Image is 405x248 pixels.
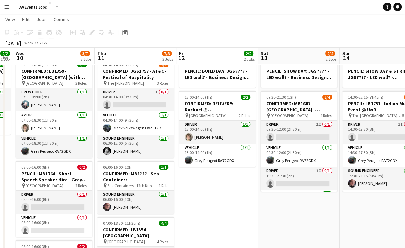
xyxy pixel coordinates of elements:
[179,91,256,167] app-job-card: 13:00-14:00 (1h)2/2CONFIRMED: DELIVERY: Rachael @ [GEOGRAPHIC_DATA] [GEOGRAPHIC_DATA]2 RolesDrive...
[16,170,92,183] h3: PENCIL: MB1764 - Short Speech Speaker Hire - Grey [PERSON_NAME] Events
[97,88,174,111] app-card-role: Driver1I0/104:30-14:00 (9h30m)
[23,40,40,45] span: Week 37
[97,50,106,56] span: Thu
[26,81,63,86] span: [GEOGRAPHIC_DATA]
[42,40,49,45] div: BST
[260,54,268,62] span: 13
[189,113,227,118] span: [GEOGRAPHIC_DATA]
[261,144,337,167] app-card-role: Vehicle1/109:30-12:00 (2h30m)Grey Peugeot RA72GDX
[103,165,133,170] span: 06:00-16:00 (10h)
[19,15,32,24] a: Edit
[178,54,185,62] span: 12
[54,16,69,23] span: Comms
[266,95,296,100] span: 09:30-21:30 (12h)
[16,68,92,80] h3: CONFIRMED: LB1359 - [GEOGRAPHIC_DATA] (with tech)
[0,51,10,56] span: 2/2
[77,165,87,170] span: 0/2
[179,50,185,56] span: Fri
[352,113,402,118] span: The [GEOGRAPHIC_DATA], [GEOGRAPHIC_DATA]
[97,58,174,158] app-job-card: 04:30-14:00 (9h30m)2/3CONFIRMED: JGS1757 - AT&C - Festival of Hospitality The [PERSON_NAME]3 Role...
[159,221,168,226] span: 4/4
[15,54,25,62] span: 10
[241,95,250,100] span: 2/2
[3,15,18,24] a: View
[97,111,174,135] app-card-role: Vehicle1/104:30-14:00 (9h30m)Black Volkswagen OV21TZB
[107,239,145,244] span: [GEOGRAPHIC_DATA]
[261,121,337,144] app-card-role: Driver1I0/109:30-12:00 (2h30m)
[185,95,212,100] span: 13:00-14:00 (1h)
[261,68,337,80] h3: PENCIL: SHOW DAY: JGS???? - LED wall? - Business Design Centre
[261,91,337,192] app-job-card: 09:30-21:30 (12h)2/4CONFIRMED: MB1687 - [GEOGRAPHIC_DATA] - Wedding [GEOGRAPHIC_DATA] [GEOGRAPHIC...
[16,161,92,237] app-job-card: 08:00-16:00 (8h)0/2PENCIL: MB1764 - Short Speech Speaker Hire - Grey [PERSON_NAME] Events [GEOGRA...
[75,81,87,86] span: 3 Roles
[159,62,168,67] span: 2/3
[96,54,106,62] span: 11
[5,40,21,46] div: [DATE]
[97,135,174,158] app-card-role: Sound Engineer1/106:30-12:00 (5h30m)[PERSON_NAME]
[77,62,87,67] span: 3/3
[97,226,174,239] h3: CONFIRMED: LB1554 - [GEOGRAPHIC_DATA]
[1,57,10,62] div: 1 Job
[34,15,50,24] a: Jobs
[16,214,92,237] app-card-role: Vehicle0/108:00-16:00 (8h)
[342,50,351,56] span: Sun
[179,121,256,144] app-card-role: Driver1/113:00-14:00 (1h)[PERSON_NAME]
[16,50,25,56] span: Wed
[51,15,72,24] a: Comms
[159,165,168,170] span: 1/1
[341,54,351,62] span: 14
[179,68,256,80] h3: PENCIL: BUILD DAY: JGS???? - LED wall? - Business Design Centre
[103,221,140,226] span: 07:00-18:30 (11h30m)
[261,50,268,56] span: Sat
[179,100,256,113] h3: CONFIRMED: DELIVERY: Rachael @ [GEOGRAPHIC_DATA]
[244,51,253,56] span: 2/2
[21,62,59,67] span: 07:00-18:30 (11h30m)
[179,58,256,88] app-job-card: PENCIL: BUILD DAY: JGS???? - LED wall? - Business Design Centre
[322,95,332,100] span: 2/4
[16,111,92,135] app-card-role: AV Op1/107:00-18:30 (11h30m)[PERSON_NAME]
[325,51,335,56] span: 2/4
[75,183,87,188] span: 2 Roles
[320,113,332,118] span: 4 Roles
[159,183,168,188] span: 1 Role
[157,239,168,244] span: 4 Roles
[37,16,47,23] span: Jobs
[26,183,63,188] span: [GEOGRAPHIC_DATA]
[244,57,255,62] div: 2 Jobs
[261,58,337,88] app-job-card: PENCIL: SHOW DAY: JGS???? - LED wall? - Business Design Centre
[271,113,308,118] span: [GEOGRAPHIC_DATA]
[157,81,168,86] span: 3 Roles
[97,68,174,80] h3: CONFIRMED: JGS1757 - AT&C - Festival of Hospitality
[97,161,174,214] app-job-card: 06:00-16:00 (10h)1/1CONFIRMED: MB???? - Sea Containers Sea Containers - 12th Knot1 RoleSound Engi...
[103,62,138,67] span: 04:30-14:00 (9h30m)
[81,57,91,62] div: 3 Jobs
[261,190,337,213] app-card-role: Vehicle1/1
[179,144,256,167] app-card-role: Vehicle1/113:00-14:00 (1h)Grey Peugeot RA72GDX
[80,51,90,56] span: 3/7
[162,51,172,56] span: 7/8
[261,167,337,190] app-card-role: Driver1I0/119:30-21:30 (2h)
[107,81,144,86] span: The [PERSON_NAME]
[14,0,53,14] button: AV Events Jobs
[326,57,336,62] div: 2 Jobs
[22,16,30,23] span: Edit
[162,57,173,62] div: 3 Jobs
[239,113,250,118] span: 2 Roles
[97,170,174,183] h3: CONFIRMED: MB???? - Sea Containers
[21,165,49,170] span: 08:00-16:00 (8h)
[16,88,92,111] app-card-role: Crew Chief1/107:00-09:00 (2h)[PERSON_NAME]
[348,95,383,100] span: 14:30-22:15 (7h45m)
[16,58,92,158] app-job-card: 07:00-18:30 (11h30m)3/3CONFIRMED: LB1359 - [GEOGRAPHIC_DATA] (with tech) [GEOGRAPHIC_DATA]3 Roles...
[5,16,15,23] span: View
[107,183,153,188] span: Sea Containers - 12th Knot
[261,100,337,113] h3: CONFIRMED: MB1687 - [GEOGRAPHIC_DATA] - Wedding [GEOGRAPHIC_DATA]
[16,191,92,214] app-card-role: Driver0/108:00-16:00 (8h)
